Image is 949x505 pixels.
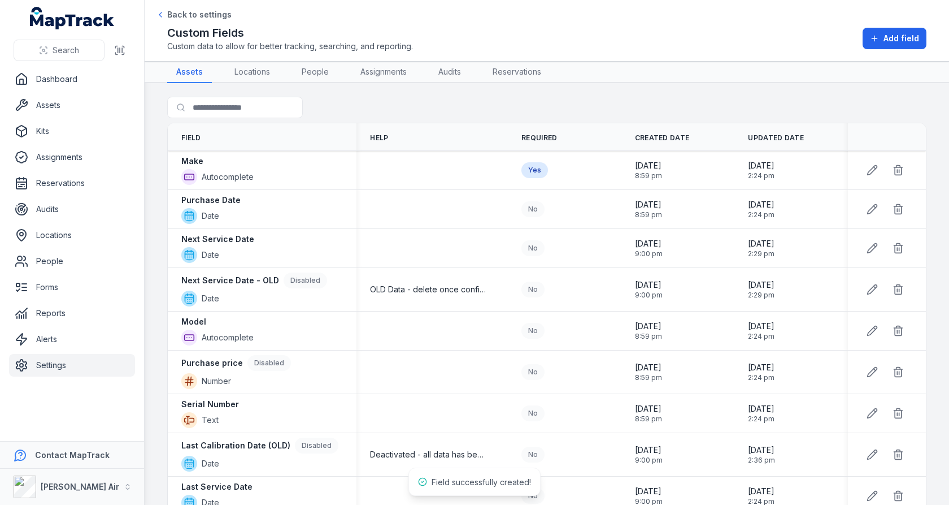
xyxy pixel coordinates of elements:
[370,284,487,295] span: OLD Data - delete once confirmed this is no longer needed
[635,210,662,219] span: 8:59 pm
[748,444,775,456] span: [DATE]
[635,373,662,382] span: 8:59 pm
[635,279,663,300] time: 11/11/2024, 9:00:32 pm
[748,279,774,300] time: 29/01/2025, 2:29:30 pm
[181,195,241,206] strong: Purchase Date
[9,94,135,116] a: Assets
[635,444,663,456] span: [DATE]
[748,199,774,219] time: 29/01/2025, 2:24:09 pm
[225,62,279,83] a: Locations
[521,162,548,178] div: Yes
[429,62,470,83] a: Audits
[635,332,662,341] span: 8:59 pm
[9,120,135,143] a: Kits
[521,447,545,463] div: No
[284,273,327,288] div: Disabled
[521,282,545,297] div: No
[484,62,550,83] a: Reservations
[202,249,219,261] span: Date
[748,160,774,180] time: 29/01/2025, 2:24:09 pm
[635,403,662,424] time: 11/11/2024, 8:59:28 pm
[748,403,774,424] time: 29/01/2025, 2:24:12 pm
[635,403,662,415] span: [DATE]
[748,238,774,258] time: 29/01/2025, 2:29:47 pm
[202,171,254,183] span: Autocomplete
[521,405,545,421] div: No
[748,133,804,143] span: Updated Date
[14,40,105,61] button: Search
[635,160,662,180] time: 11/11/2024, 8:59:15 pm
[202,458,219,469] span: Date
[748,362,774,373] span: [DATE]
[635,133,690,143] span: Created Date
[748,373,774,382] span: 2:24 pm
[9,224,135,247] a: Locations
[202,332,254,343] span: Autocomplete
[748,238,774,249] span: [DATE]
[370,133,388,143] span: Help
[41,482,119,491] strong: [PERSON_NAME] Air
[748,332,774,341] span: 2:24 pm
[635,199,662,210] span: [DATE]
[370,449,487,460] span: Deactivated - all data has been copied to the "Last Service Date". Please delete when confirmed
[635,249,663,258] span: 9:00 pm
[748,321,774,341] time: 29/01/2025, 2:24:12 pm
[748,171,774,180] span: 2:24 pm
[9,328,135,351] a: Alerts
[748,210,774,219] span: 2:24 pm
[635,415,662,424] span: 8:59 pm
[167,25,413,41] h2: Custom Fields
[635,279,663,291] span: [DATE]
[635,362,662,373] span: [DATE]
[521,240,545,256] div: No
[9,172,135,195] a: Reservations
[9,146,135,169] a: Assignments
[748,362,774,382] time: 29/01/2025, 2:24:12 pm
[635,321,662,341] time: 11/11/2024, 8:59:21 pm
[202,415,219,426] span: Text
[9,354,135,377] a: Settings
[521,133,557,143] span: Required
[9,250,135,273] a: People
[247,355,291,371] div: Disabled
[635,160,662,171] span: [DATE]
[35,450,110,460] strong: Contact MapTrack
[748,249,774,258] span: 2:29 pm
[30,7,115,29] a: MapTrack
[202,375,231,387] span: Number
[863,28,926,49] button: Add field
[202,293,219,304] span: Date
[748,199,774,210] span: [DATE]
[748,456,775,465] span: 2:36 pm
[521,364,545,380] div: No
[167,62,212,83] a: Assets
[635,199,662,219] time: 11/11/2024, 8:59:37 pm
[748,444,775,465] time: 29/01/2025, 2:36:00 pm
[883,33,919,44] span: Add field
[521,323,545,339] div: No
[293,62,338,83] a: People
[295,438,338,454] div: Disabled
[635,362,662,382] time: 11/11/2024, 8:59:54 pm
[181,357,243,369] strong: Purchase price
[9,276,135,299] a: Forms
[156,9,232,20] a: Back to settings
[635,456,663,465] span: 9:00 pm
[202,210,219,222] span: Date
[635,238,663,249] span: [DATE]
[748,291,774,300] span: 2:29 pm
[9,198,135,221] a: Audits
[181,440,290,451] strong: Last Calibration Date (OLD)
[635,444,663,465] time: 11/11/2024, 9:00:03 pm
[9,302,135,325] a: Reports
[635,238,663,258] time: 11/11/2024, 9:00:10 pm
[432,477,531,487] span: Field successfully created!
[181,399,239,410] strong: Serial Number
[521,488,545,504] div: No
[748,160,774,171] span: [DATE]
[635,321,662,332] span: [DATE]
[181,133,201,143] span: Field
[351,62,416,83] a: Assignments
[748,486,774,497] span: [DATE]
[748,415,774,424] span: 2:24 pm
